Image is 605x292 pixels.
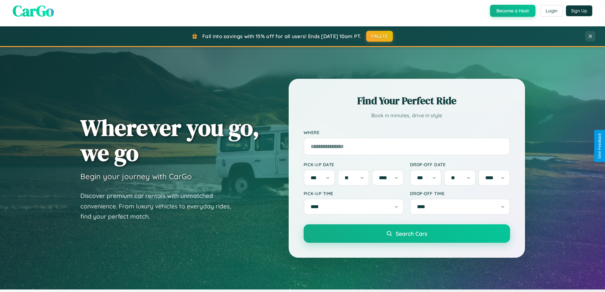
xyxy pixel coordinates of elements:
button: FALL15 [366,31,393,42]
p: Discover premium car rentals with unmatched convenience. From luxury vehicles to everyday rides, ... [80,191,239,222]
button: Search Cars [304,224,510,243]
h2: Find Your Perfect Ride [304,94,510,108]
label: Drop-off Date [410,162,510,167]
label: Drop-off Time [410,191,510,196]
label: Where [304,130,510,135]
button: Login [540,5,563,17]
button: Become a Host [490,5,535,17]
button: Sign Up [566,5,592,16]
div: Give Feedback [597,133,602,159]
span: Fall into savings with 15% off for all users! Ends [DATE] 10am PT. [202,33,361,39]
span: Search Cars [396,230,427,237]
p: Book in minutes, drive in style [304,111,510,120]
span: CarGo [13,0,54,21]
h3: Begin your journey with CarGo [80,172,192,181]
h1: Wherever you go, we go [80,115,259,165]
label: Pick-up Date [304,162,404,167]
label: Pick-up Time [304,191,404,196]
